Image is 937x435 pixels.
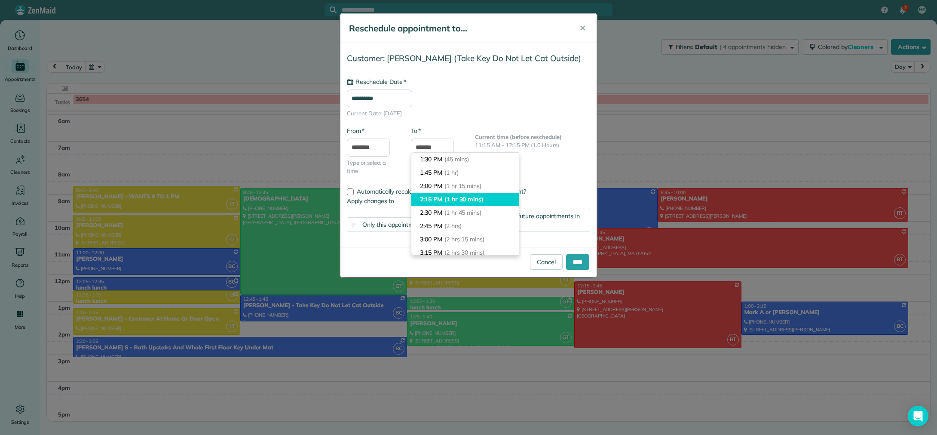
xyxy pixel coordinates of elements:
[352,222,357,228] input: Only this appointment
[444,169,459,176] span: (1 hr)
[444,155,469,163] span: (45 mins)
[349,22,567,34] h5: Reschedule appointment to...
[411,193,519,206] li: 2:15 PM
[444,209,481,216] span: (1 hr 45 mins)
[347,54,590,63] h4: Customer: [PERSON_NAME] (Take Key Do Not Let Cat Outside)
[475,141,590,150] p: 11:15 AM - 12:15 PM (1.0 Hours)
[411,246,519,259] li: 3:15 PM
[444,222,462,230] span: (2 hrs)
[411,153,519,166] li: 1:30 PM
[411,233,519,246] li: 3:00 PM
[411,219,519,233] li: 2:45 PM
[475,133,562,140] b: Current time (before reschedule)
[530,254,563,270] a: Cancel
[485,212,580,228] span: This and all future appointments in this series
[347,126,364,135] label: From
[579,23,586,33] span: ✕
[908,406,928,426] div: Open Intercom Messenger
[347,197,590,205] label: Apply changes to
[357,188,526,195] span: Automatically recalculate amount owed for this appointment?
[347,109,590,118] span: Current Date: [DATE]
[411,206,519,219] li: 2:30 PM
[411,179,519,193] li: 2:00 PM
[444,182,481,190] span: (1 hr 15 mins)
[362,221,423,228] span: Only this appointment
[411,126,421,135] label: To
[411,166,519,179] li: 1:45 PM
[444,249,484,256] span: (2 hrs 30 mins)
[347,77,406,86] label: Reschedule Date
[444,195,484,203] span: (1 hr 30 mins)
[444,235,484,243] span: (2 hrs 15 mins)
[347,159,398,176] span: Type or select a time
